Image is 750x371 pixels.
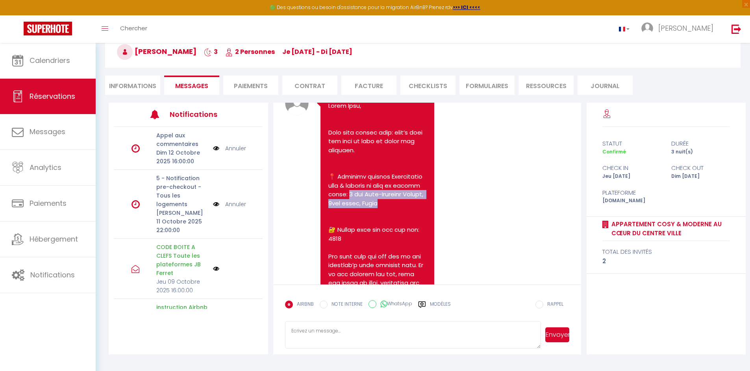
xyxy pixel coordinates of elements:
[328,301,363,309] label: NOTE INTERNE
[430,301,451,314] label: Modèles
[223,76,278,95] li: Paiements
[376,300,412,309] label: WhatsApp
[225,200,246,209] a: Annuler
[658,23,713,33] span: [PERSON_NAME]
[453,4,480,11] a: >>> ICI <<<<
[519,76,574,95] li: Ressources
[117,46,196,56] span: [PERSON_NAME]
[459,76,515,95] li: FORMULAIRES
[641,22,653,34] img: ...
[156,303,208,320] p: instruction Airbnb Chatillion
[213,144,219,153] img: NO IMAGE
[293,301,314,309] label: AIRBNB
[285,92,309,115] img: avatar.png
[105,76,160,95] li: Informations
[545,327,569,342] button: Envoyer
[156,131,208,148] p: Appel aux commentaires
[666,139,735,148] div: durée
[635,15,723,43] a: ... [PERSON_NAME]
[597,163,666,173] div: check in
[597,173,666,180] div: Jeu [DATE]
[597,188,666,197] div: Plateforme
[30,234,78,244] span: Hébergement
[156,148,208,166] p: Dim 12 Octobre 2025 16:00:00
[170,105,232,123] h3: Notifications
[156,209,208,234] p: [PERSON_NAME] 11 Octobre 2025 22:00:00
[597,139,666,148] div: statut
[204,47,218,56] span: 3
[120,24,147,32] span: Chercher
[30,91,75,101] span: Réservations
[543,301,563,309] label: RAPPEL
[30,55,70,65] span: Calendriers
[225,144,246,153] a: Annuler
[666,148,735,156] div: 3 nuit(s)
[602,257,730,266] div: 2
[156,174,208,209] p: 5 - Notification pre-checkout - Tous les logements
[609,220,730,238] a: Appartement cosy & moderne au cœur du centre ville
[30,127,65,137] span: Messages
[400,76,456,95] li: CHECKLISTS
[24,22,72,35] img: Super Booking
[602,247,730,257] div: total des invités
[114,15,153,43] a: Chercher
[282,47,352,56] span: je [DATE] - di [DATE]
[341,76,396,95] li: Facture
[30,270,75,280] span: Notifications
[578,76,633,95] li: Journal
[30,198,67,208] span: Paiements
[213,200,219,209] img: NO IMAGE
[282,76,337,95] li: Contrat
[30,162,61,172] span: Analytics
[175,81,208,90] span: Messages
[213,266,219,272] img: NO IMAGE
[666,163,735,173] div: check out
[666,173,735,180] div: Dim [DATE]
[225,47,275,56] span: 2 Personnes
[602,148,626,155] span: Confirmé
[156,277,208,295] p: Jeu 09 Octobre 2025 16:00:00
[156,243,208,277] p: CODE BOITE A CLEFS Toute les plateformes JB Ferret
[731,24,741,34] img: logout
[597,197,666,205] div: [DOMAIN_NAME]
